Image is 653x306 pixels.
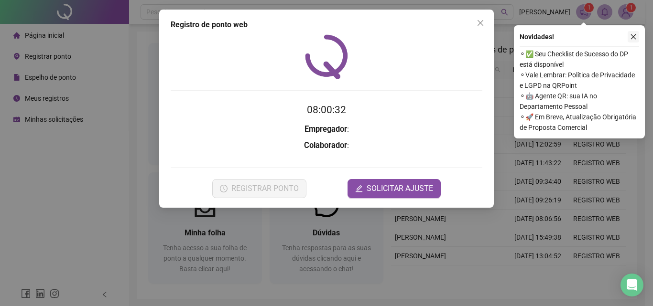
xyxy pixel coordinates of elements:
h3: : [171,123,482,136]
span: close [630,33,637,40]
span: ⚬ 🤖 Agente QR: sua IA no Departamento Pessoal [520,91,639,112]
button: Close [473,15,488,31]
img: QRPoint [305,34,348,79]
button: REGISTRAR PONTO [212,179,306,198]
button: editSOLICITAR AJUSTE [348,179,441,198]
span: Novidades ! [520,32,554,42]
h3: : [171,139,482,152]
div: Registro de ponto web [171,19,482,31]
time: 08:00:32 [307,104,346,116]
span: ⚬ 🚀 Em Breve, Atualização Obrigatória de Proposta Comercial [520,112,639,133]
span: ⚬ ✅ Seu Checklist de Sucesso do DP está disponível [520,49,639,70]
span: close [477,19,484,27]
strong: Empregador [305,125,347,134]
strong: Colaborador [304,141,347,150]
div: Open Intercom Messenger [620,274,643,296]
span: ⚬ Vale Lembrar: Política de Privacidade e LGPD na QRPoint [520,70,639,91]
span: edit [355,185,363,192]
span: SOLICITAR AJUSTE [367,183,433,194]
